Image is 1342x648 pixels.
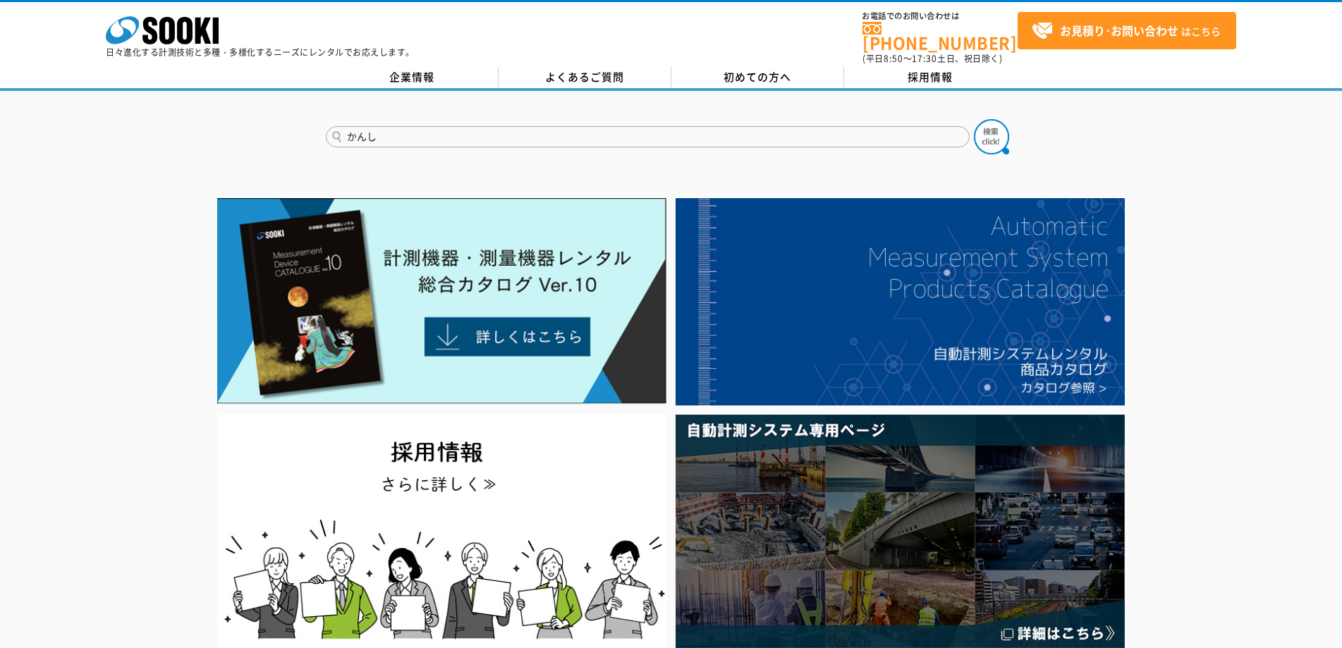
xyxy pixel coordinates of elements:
[1018,12,1236,49] a: お見積り･お問い合わせはこちら
[844,67,1017,88] a: 採用情報
[884,52,903,65] span: 8:50
[862,52,1002,65] span: (平日 ～ 土日、祝日除く)
[326,126,970,147] input: 商品名、型式、NETIS番号を入力してください
[499,67,671,88] a: よくあるご質問
[676,415,1125,648] img: 自動計測システム専用ページ
[1060,22,1178,39] strong: お見積り･お問い合わせ
[106,48,415,56] p: 日々進化する計測技術と多種・多様化するニーズにレンタルでお応えします。
[671,67,844,88] a: 初めての方へ
[912,52,937,65] span: 17:30
[676,198,1125,405] img: 自動計測システムカタログ
[862,22,1018,51] a: [PHONE_NUMBER]
[1032,20,1221,42] span: はこちら
[217,415,666,648] img: SOOKI recruit
[724,69,791,85] span: 初めての方へ
[974,119,1009,154] img: btn_search.png
[862,12,1018,20] span: お電話でのお問い合わせは
[326,67,499,88] a: 企業情報
[217,198,666,404] img: Catalog Ver10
